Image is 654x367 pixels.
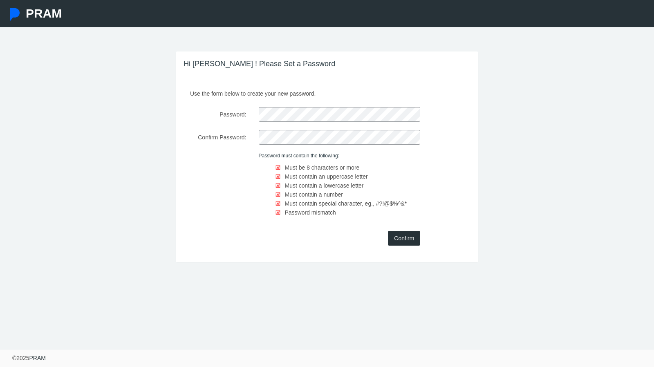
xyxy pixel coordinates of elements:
input: Confirm [388,231,420,246]
span: PRAM [26,7,62,20]
span: Must be 8 characters or more [285,164,360,171]
h3: Hi [PERSON_NAME] ! Please Set a Password [176,51,478,77]
label: Password: [178,107,253,122]
label: Confirm Password: [178,130,253,145]
span: Must contain special character, eg., #?!@$%^&* [285,200,407,207]
span: Must contain a lowercase letter [285,182,364,189]
div: © 2025 [12,354,46,363]
span: Password mismatch [285,209,336,216]
a: PRAM [29,355,45,361]
h6: Password must contain the following: [259,153,421,159]
img: Pram Partner [8,8,21,21]
span: Must contain a number [285,191,343,198]
p: Use the form below to create your new password. [184,86,470,98]
span: Must contain an uppercase letter [285,173,368,180]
